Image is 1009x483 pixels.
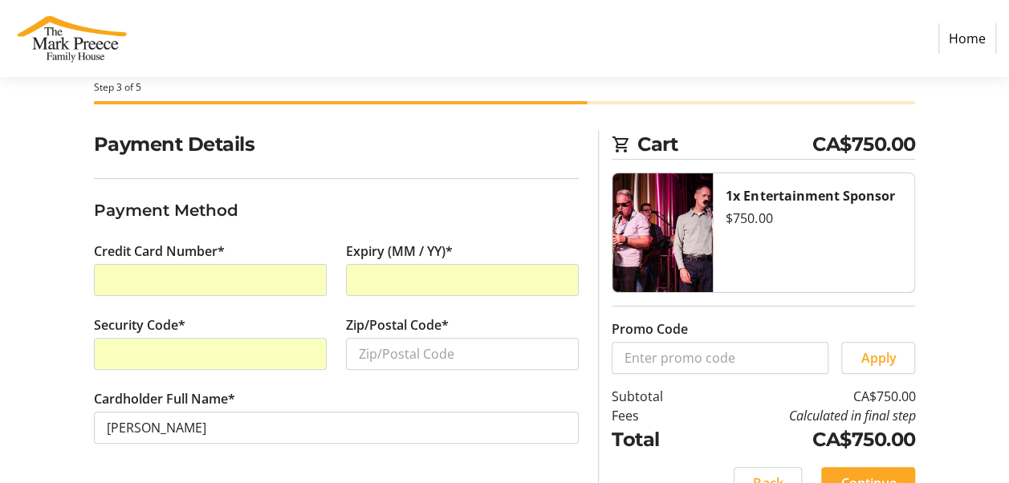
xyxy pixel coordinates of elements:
a: Home [938,23,996,54]
span: Cart [637,130,812,159]
td: Subtotal [612,387,699,406]
td: CA$750.00 [699,425,915,454]
img: Entertainment Sponsor [612,173,713,292]
iframe: Secure card number input frame [107,270,314,290]
input: Zip/Postal Code [346,338,579,370]
span: CA$750.00 [812,130,916,159]
iframe: Secure CVC input frame [107,344,314,363]
input: Enter promo code [612,342,828,374]
div: Step 3 of 5 [94,80,916,95]
iframe: Secure expiration date input frame [359,270,566,290]
label: Promo Code [612,319,688,339]
span: Apply [860,348,896,367]
label: Expiry (MM / YY)* [346,241,453,261]
label: Zip/Postal Code* [346,315,449,335]
h2: Payment Details [94,130,580,159]
div: $750.00 [726,209,901,228]
label: Credit Card Number* [94,241,225,261]
label: Security Code* [94,315,185,335]
button: Apply [841,342,915,374]
td: Calculated in final step [699,406,915,425]
td: Total [612,425,699,454]
strong: 1x Entertainment Sponsor [726,187,894,205]
label: Cardholder Full Name* [94,389,235,408]
h3: Payment Method [94,198,580,222]
td: Fees [612,406,699,425]
td: CA$750.00 [699,387,915,406]
img: The Mark Preece Family House's Logo [13,6,127,71]
input: Card Holder Name [94,412,580,444]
